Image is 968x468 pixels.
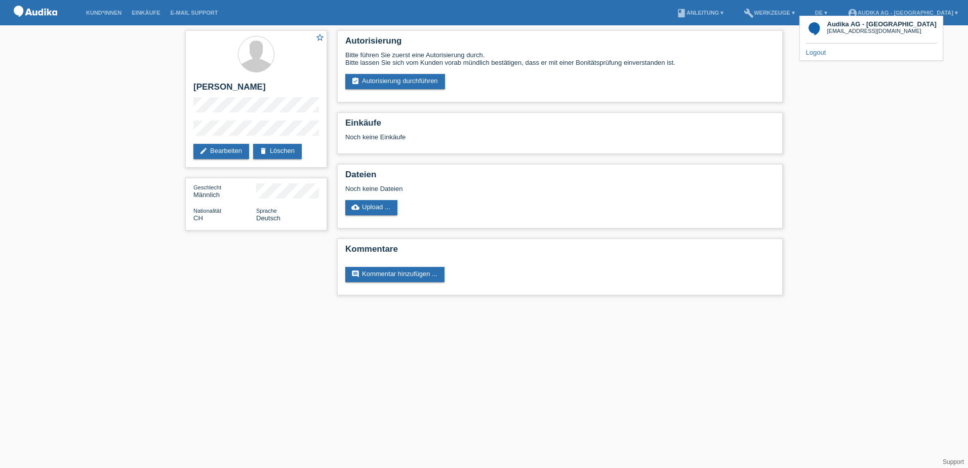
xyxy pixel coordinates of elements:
[351,270,359,278] i: comment
[345,267,445,282] a: commentKommentar hinzufügen ...
[81,10,127,16] a: Kund*innen
[253,144,302,159] a: deleteLöschen
[10,20,61,27] a: POS — MF Group
[256,214,280,222] span: Deutsch
[806,49,826,56] a: Logout
[676,8,687,18] i: book
[193,208,221,214] span: Nationalität
[345,74,445,89] a: assignment_turned_inAutorisierung durchführen
[351,77,359,85] i: assignment_turned_in
[943,458,964,465] a: Support
[345,118,775,133] h2: Einkäufe
[827,20,937,28] b: Audika AG - [GEOGRAPHIC_DATA]
[671,10,729,16] a: bookAnleitung ▾
[345,170,775,185] h2: Dateien
[315,33,325,44] a: star_border
[810,10,832,16] a: DE ▾
[345,133,775,148] div: Noch keine Einkäufe
[806,20,822,36] img: 17955_square.png
[351,203,359,211] i: cloud_upload
[315,33,325,42] i: star_border
[345,200,397,215] a: cloud_uploadUpload ...
[193,184,221,190] span: Geschlecht
[193,214,203,222] span: Schweiz
[256,208,277,214] span: Sprache
[345,36,775,51] h2: Autorisierung
[193,144,249,159] a: editBearbeiten
[345,244,775,259] h2: Kommentare
[259,147,267,155] i: delete
[739,10,800,16] a: buildWerkzeuge ▾
[166,10,223,16] a: E-Mail Support
[827,28,937,34] div: [EMAIL_ADDRESS][DOMAIN_NAME]
[848,8,858,18] i: account_circle
[127,10,165,16] a: Einkäufe
[842,10,963,16] a: account_circleAudika AG - [GEOGRAPHIC_DATA] ▾
[199,147,208,155] i: edit
[345,185,655,192] div: Noch keine Dateien
[744,8,754,18] i: build
[193,183,256,199] div: Männlich
[345,51,775,66] div: Bitte führen Sie zuerst eine Autorisierung durch. Bitte lassen Sie sich vom Kunden vorab mündlich...
[193,82,319,97] h2: [PERSON_NAME]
